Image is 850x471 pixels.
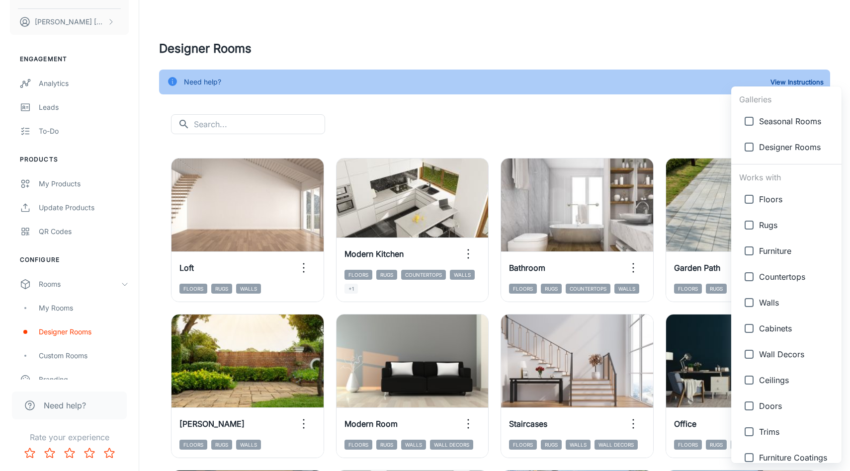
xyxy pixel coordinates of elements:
[759,348,834,360] span: Wall Decors
[759,219,834,231] span: Rugs
[759,374,834,386] span: Ceilings
[759,271,834,283] span: Countertops
[759,193,834,205] span: Floors
[759,452,834,464] span: Furniture Coatings
[759,115,834,127] span: Seasonal Rooms
[759,400,834,412] span: Doors
[759,245,834,257] span: Furniture
[759,297,834,309] span: Walls
[759,141,834,153] span: Designer Rooms
[759,426,834,438] span: Trims
[759,322,834,334] span: Cabinets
